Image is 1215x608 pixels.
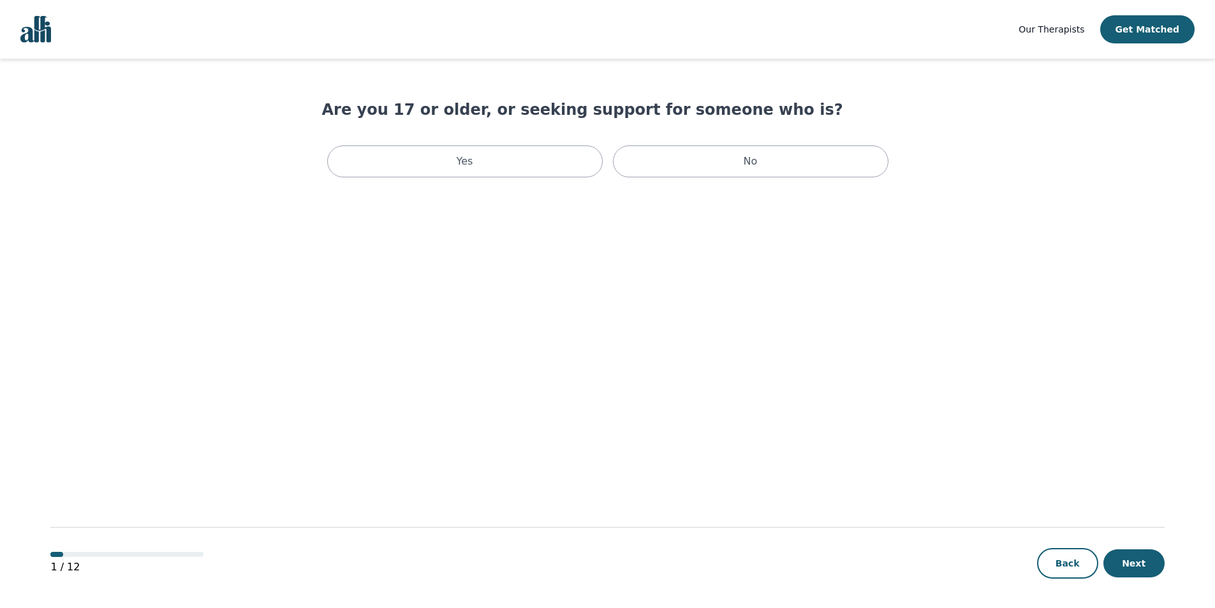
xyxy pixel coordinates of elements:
button: Next [1103,549,1165,577]
button: Get Matched [1100,15,1195,43]
p: No [744,154,758,169]
p: 1 / 12 [50,560,203,575]
span: Our Therapists [1019,24,1084,34]
p: Yes [457,154,473,169]
a: Our Therapists [1019,22,1084,37]
img: alli logo [20,16,51,43]
button: Back [1037,548,1098,579]
h1: Are you 17 or older, or seeking support for someone who is? [322,100,894,120]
